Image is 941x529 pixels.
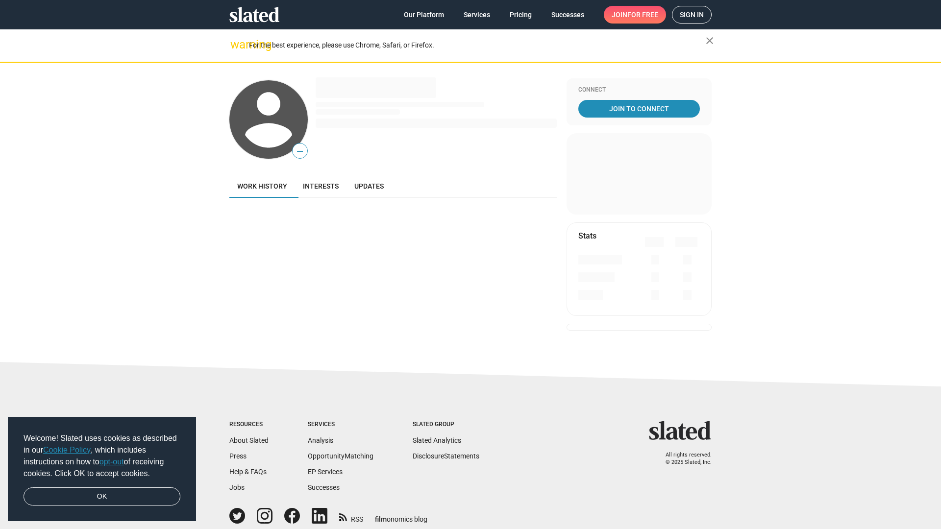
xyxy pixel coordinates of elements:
[229,452,247,460] a: Press
[456,6,498,24] a: Services
[308,436,333,444] a: Analysis
[413,421,479,429] div: Slated Group
[551,6,584,24] span: Successes
[293,145,307,158] span: —
[237,182,287,190] span: Work history
[627,6,658,24] span: for free
[229,483,245,491] a: Jobs
[413,452,479,460] a: DisclosureStatements
[249,39,706,52] div: For the best experience, please use Chrome, Safari, or Firefox.
[375,515,387,523] span: film
[24,433,180,480] span: Welcome! Slated uses cookies as described in our , which includes instructions on how to of recei...
[672,6,712,24] a: Sign in
[8,417,196,522] div: cookieconsent
[43,446,91,454] a: Cookie Policy
[510,6,532,24] span: Pricing
[354,182,384,190] span: Updates
[295,174,347,198] a: Interests
[544,6,592,24] a: Successes
[24,487,180,506] a: dismiss cookie message
[308,452,373,460] a: OpportunityMatching
[347,174,392,198] a: Updates
[308,468,343,476] a: EP Services
[413,436,461,444] a: Slated Analytics
[229,174,295,198] a: Work history
[229,436,269,444] a: About Slated
[578,231,596,241] mat-card-title: Stats
[99,457,124,466] a: opt-out
[655,452,712,466] p: All rights reserved. © 2025 Slated, Inc.
[704,35,716,47] mat-icon: close
[680,6,704,23] span: Sign in
[229,421,269,429] div: Resources
[612,6,658,24] span: Join
[308,421,373,429] div: Services
[578,86,700,94] div: Connect
[308,483,340,491] a: Successes
[230,39,242,50] mat-icon: warning
[375,507,427,524] a: filmonomics blog
[229,468,267,476] a: Help & FAQs
[396,6,452,24] a: Our Platform
[502,6,540,24] a: Pricing
[404,6,444,24] span: Our Platform
[464,6,490,24] span: Services
[578,100,700,118] a: Join To Connect
[580,100,698,118] span: Join To Connect
[339,509,363,524] a: RSS
[604,6,666,24] a: Joinfor free
[303,182,339,190] span: Interests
